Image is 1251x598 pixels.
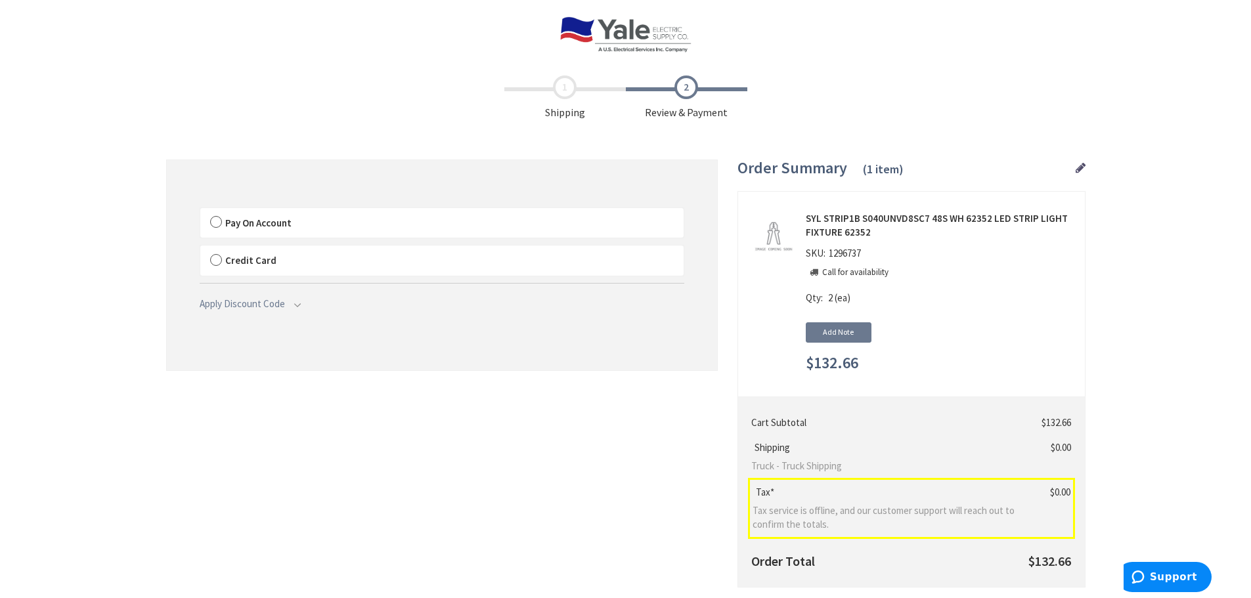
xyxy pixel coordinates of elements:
[751,441,793,454] span: Shipping
[825,247,864,259] span: 1296737
[863,161,904,177] span: (1 item)
[225,217,292,229] span: Pay On Account
[806,211,1075,240] strong: SYL STRIP1B S040UNVD8SC7 48S WH 62352 LED STRIP LIGHT FIXTURE 62352
[749,410,1023,435] th: Cart Subtotal
[835,291,850,304] span: (ea)
[753,503,1019,532] span: Tax service is offline, and our customer support will reach out to confirm the totals.
[806,246,864,265] div: SKU:
[822,267,889,279] p: Call for availability
[1042,416,1071,429] span: $132.66
[560,16,691,53] img: Yale Electric Supply Co.
[1028,553,1071,569] span: $132.66
[737,158,847,178] span: Order Summary
[504,75,626,120] span: Shipping
[1051,441,1071,454] span: $0.00
[828,291,833,304] span: 2
[1050,486,1070,498] span: $0.00
[806,291,821,304] span: Qty
[751,553,815,569] strong: Order Total
[225,254,276,267] span: Credit Card
[753,217,794,257] img: SYL STRIP1B S040UNVD8SC7 48S WH 62352 LED STRIP LIGHT FIXTURE 62352
[200,297,285,310] span: Apply Discount Code
[751,459,1018,473] span: Truck - Truck Shipping
[626,75,747,120] span: Review & Payment
[1124,562,1212,595] iframe: Opens a widget where you can find more information
[806,354,858,372] span: $132.66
